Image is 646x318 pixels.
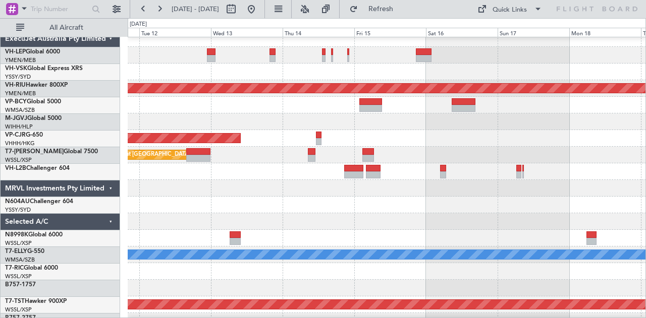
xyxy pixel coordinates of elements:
[5,306,32,313] a: WSSL/XSP
[472,1,547,17] button: Quick Links
[569,28,641,37] div: Mon 18
[5,73,31,81] a: YSSY/SYD
[360,6,402,13] span: Refresh
[426,28,498,37] div: Sat 16
[5,149,64,155] span: T7-[PERSON_NAME]
[493,5,527,15] div: Quick Links
[5,265,58,271] a: T7-RICGlobal 6000
[94,147,253,162] div: Planned Maint [GEOGRAPHIC_DATA] ([GEOGRAPHIC_DATA])
[5,282,36,288] a: B757-1757
[139,28,211,37] div: Tue 12
[31,2,89,17] input: Trip Number
[354,28,426,37] div: Fri 15
[5,82,68,88] a: VH-RIUHawker 800XP
[5,106,35,114] a: WMSA/SZB
[5,273,32,280] a: WSSL/XSP
[345,1,405,17] button: Refresh
[5,66,83,72] a: VH-VSKGlobal Express XRS
[11,20,110,36] button: All Aircraft
[5,99,27,105] span: VP-BCY
[5,206,31,214] a: YSSY/SYD
[5,90,36,97] a: YMEN/MEB
[283,28,354,37] div: Thu 14
[5,239,32,247] a: WSSL/XSP
[5,248,27,255] span: T7-ELLY
[5,156,32,164] a: WSSL/XSP
[5,99,61,105] a: VP-BCYGlobal 5000
[5,49,26,55] span: VH-LEP
[5,123,33,131] a: WIHH/HLP
[5,298,67,304] a: T7-TSTHawker 900XP
[5,82,26,88] span: VH-RIU
[5,132,43,138] a: VP-CJRG-650
[5,66,27,72] span: VH-VSK
[5,165,26,171] span: VH-L2B
[5,265,24,271] span: T7-RIC
[5,115,62,121] a: M-JGVJGlobal 5000
[5,298,25,304] span: T7-TST
[5,165,70,171] a: VH-L2BChallenger 604
[172,5,219,14] span: [DATE] - [DATE]
[498,28,569,37] div: Sun 17
[130,20,147,29] div: [DATE]
[211,28,283,37] div: Wed 13
[5,149,98,155] a: T7-[PERSON_NAME]Global 7500
[5,115,27,121] span: M-JGVJ
[5,282,25,288] span: B757-1
[5,56,36,64] a: YMEN/MEB
[5,248,44,255] a: T7-ELLYG-550
[5,49,60,55] a: VH-LEPGlobal 6000
[26,24,106,31] span: All Aircraft
[5,140,35,147] a: VHHH/HKG
[5,232,63,238] a: N8998KGlobal 6000
[5,256,35,264] a: WMSA/SZB
[5,199,30,205] span: N604AU
[5,232,28,238] span: N8998K
[5,132,26,138] span: VP-CJR
[5,199,73,205] a: N604AUChallenger 604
